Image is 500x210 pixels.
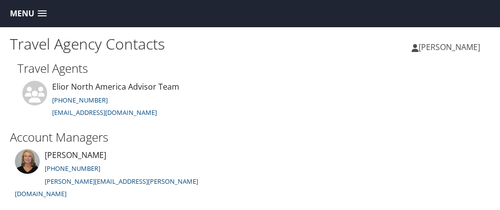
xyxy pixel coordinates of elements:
[10,9,34,18] span: Menu
[52,81,179,92] span: Elior North America Advisor Team
[52,108,157,117] a: [EMAIL_ADDRESS][DOMAIN_NAME]
[15,149,40,174] img: valerie-buckler.jpg
[412,32,490,62] a: [PERSON_NAME]
[10,34,250,54] h1: Travel Agency Contacts
[15,177,198,199] a: [PERSON_NAME][EMAIL_ADDRESS][PERSON_NAME][DOMAIN_NAME]
[45,164,100,173] a: [PHONE_NUMBER]
[17,60,483,77] h2: Travel Agents
[45,150,106,160] span: [PERSON_NAME]
[419,42,480,52] span: [PERSON_NAME]
[5,5,52,22] a: Menu
[52,96,108,105] a: [PHONE_NUMBER]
